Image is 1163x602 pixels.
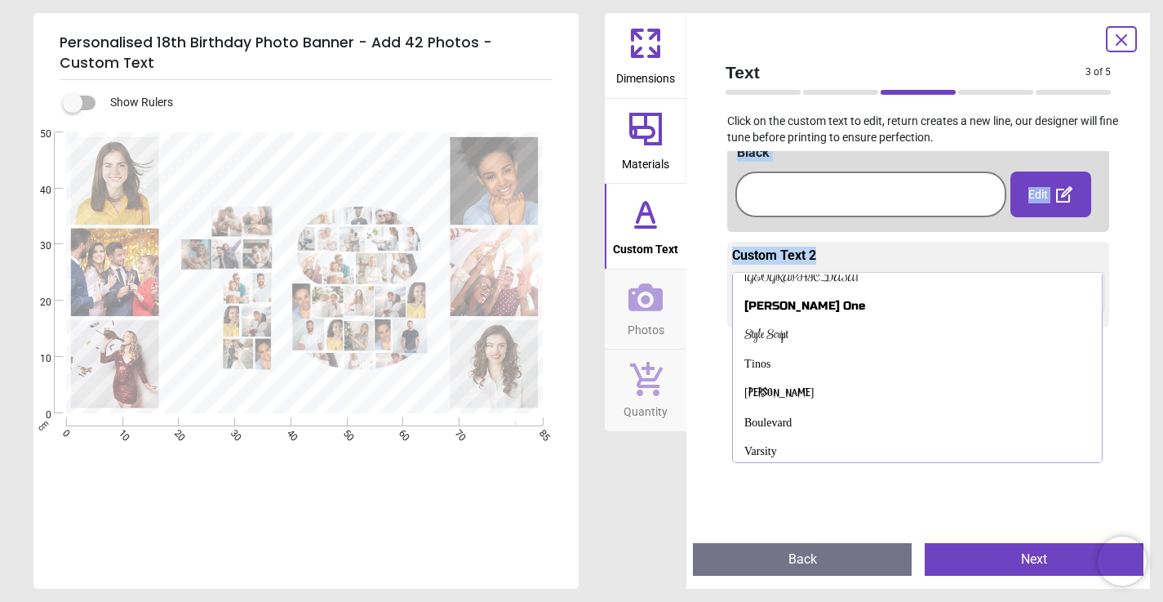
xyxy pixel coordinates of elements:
[744,328,788,344] div: Style Script
[20,352,51,366] span: 10
[20,127,51,141] span: 50
[605,99,686,184] button: Materials
[60,26,553,80] h5: Personalised 18th Birthday Photo Banner - Add 42 Photos - Custom Text
[20,184,51,198] span: 40
[20,408,51,422] span: 0
[605,13,686,98] button: Dimensions
[605,270,686,350] button: Photos
[1010,172,1091,217] div: Edit
[616,63,675,87] span: Dimensions
[605,350,686,431] button: Quantity
[732,247,816,263] span: Custom Text 2
[1085,65,1111,79] span: 3 of 5
[744,444,777,460] div: Varsity
[744,356,770,372] div: Tinos
[605,184,686,269] button: Custom Text
[726,60,1085,84] span: Text
[622,149,669,173] span: Materials
[744,298,865,314] div: [PERSON_NAME] One
[737,144,1104,162] div: Black
[744,386,814,402] div: [PERSON_NAME]
[925,543,1143,576] button: Next
[613,234,678,258] span: Custom Text
[73,93,579,113] div: Show Rulers
[693,543,912,576] button: Back
[1098,537,1147,586] iframe: Brevo live chat
[744,270,859,286] div: [GEOGRAPHIC_DATA]
[744,415,792,431] div: Boulevard
[20,239,51,253] span: 30
[20,296,51,310] span: 20
[712,114,1124,145] p: Click on the custom text to edit, return creates a new line, our designer will fine tune before p...
[732,272,1104,313] button: [PERSON_NAME]
[628,314,664,339] span: Photos
[624,396,668,421] span: Quantity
